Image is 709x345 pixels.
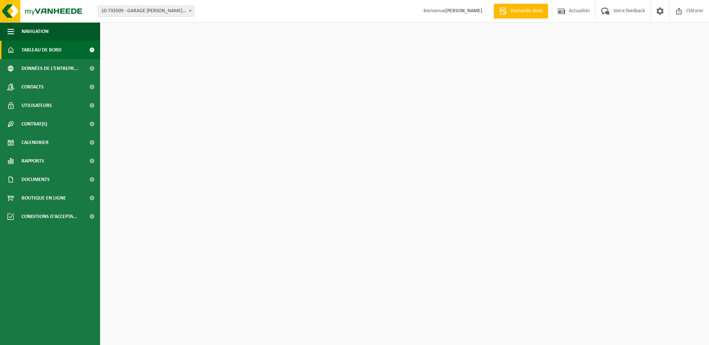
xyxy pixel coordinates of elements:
span: Conditions d'accepta... [22,207,78,226]
span: Données de l'entrepr... [22,59,78,78]
span: Contrat(s) [22,115,47,133]
span: Contacts [22,78,44,96]
span: Navigation [22,22,49,41]
span: Boutique en ligne [22,189,66,207]
span: 10-733509 - GARAGE CIULLA - RESSAIX [98,6,194,17]
span: Calendrier [22,133,49,152]
span: Tableau de bord [22,41,62,59]
span: 10-733509 - GARAGE CIULLA - RESSAIX [98,6,194,16]
span: Utilisateurs [22,96,52,115]
a: Demande devis [494,4,548,19]
span: Rapports [22,152,44,170]
span: Documents [22,170,50,189]
span: Demande devis [509,7,544,15]
strong: [PERSON_NAME] [445,8,482,14]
